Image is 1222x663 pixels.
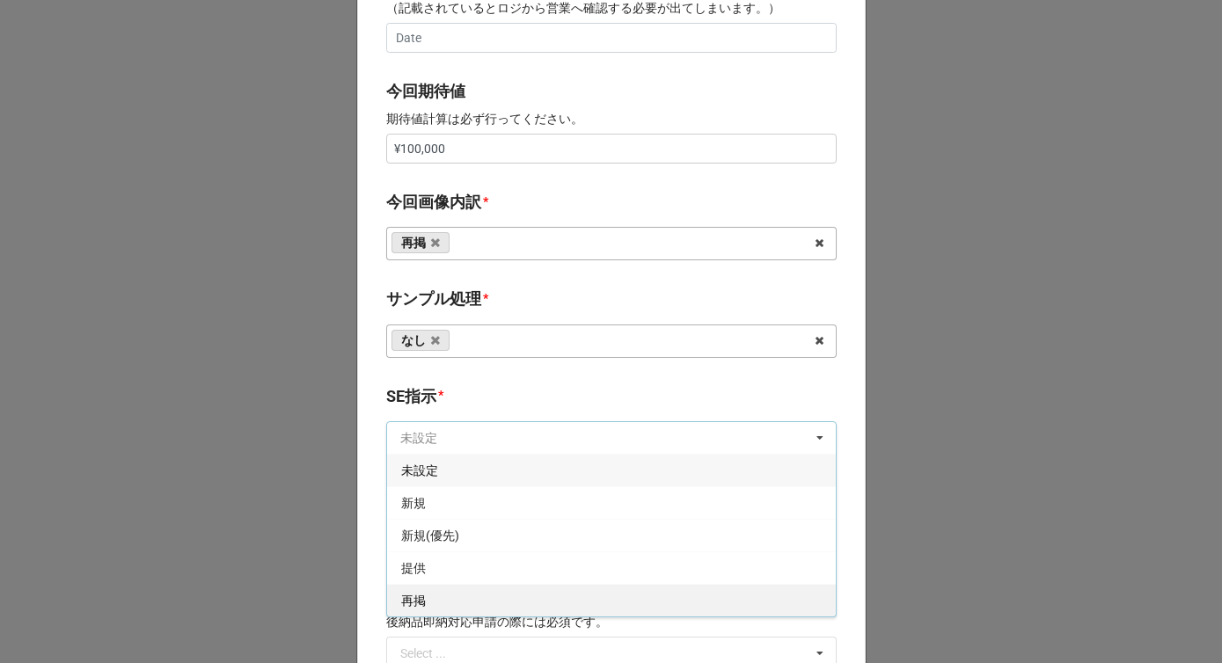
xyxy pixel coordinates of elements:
span: 提供 [401,561,426,575]
label: 今回画像内訳 [386,190,481,215]
div: Select ... [400,647,446,659]
label: サンプル処理 [386,287,481,311]
span: 新規 [401,496,426,510]
p: 後納品即納対応申請の際には必須です。 [386,613,837,630]
span: 新規(優先) [401,528,459,543]
span: 再掲 [401,594,426,608]
label: 今回期待値 [386,79,465,104]
span: 未設定 [401,463,438,477]
label: SE指示 [386,384,436,409]
a: なし [391,330,450,351]
a: 再掲 [391,232,450,253]
input: Date [386,23,837,53]
p: 期待値計算は必ず行ってください。 [386,110,837,127]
